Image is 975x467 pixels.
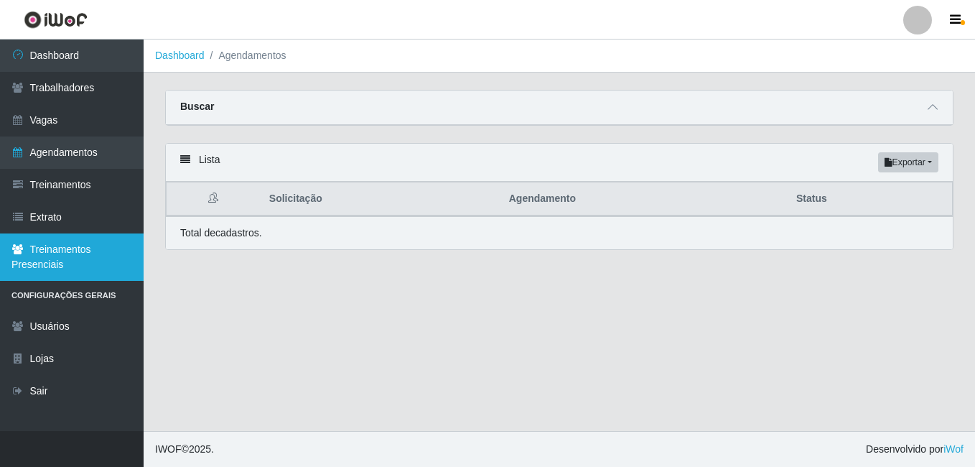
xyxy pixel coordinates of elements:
a: iWof [943,443,964,455]
strong: Buscar [180,101,214,112]
button: Exportar [878,152,938,172]
a: Dashboard [155,50,205,61]
p: Total de cadastros. [180,226,262,241]
nav: breadcrumb [144,40,975,73]
img: CoreUI Logo [24,11,88,29]
span: IWOF [155,443,182,455]
th: Status [788,182,953,216]
span: Desenvolvido por [866,442,964,457]
th: Agendamento [500,182,788,216]
th: Solicitação [261,182,500,216]
li: Agendamentos [205,48,286,63]
span: © 2025 . [155,442,214,457]
div: Lista [166,144,953,182]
